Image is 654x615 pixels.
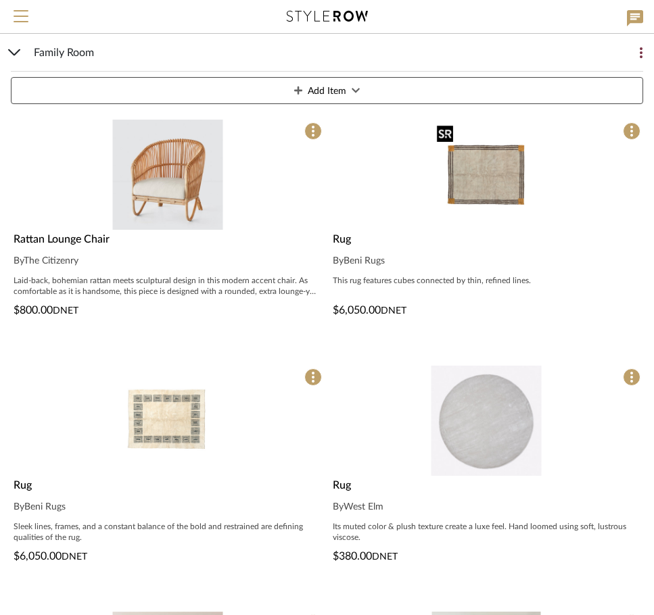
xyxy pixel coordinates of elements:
[333,480,351,491] span: Rug
[308,78,346,105] span: Add Item
[112,366,223,476] img: Rug
[330,366,644,476] div: 0
[14,305,53,316] span: $800.00
[344,256,385,266] span: Beni Rugs
[333,502,344,512] span: By
[34,45,94,61] span: Family Room
[372,552,398,562] span: DNET
[333,256,344,266] span: By
[431,366,542,476] img: Rug
[14,480,32,491] span: Rug
[53,306,78,316] span: DNET
[431,120,542,230] img: Rug
[14,521,322,543] div: Sleek lines, frames, and a constant balance of the bold and restrained are defining qualities of ...
[11,366,325,476] div: 0
[24,502,66,512] span: Beni Rugs
[381,306,406,316] span: DNET
[14,502,24,512] span: By
[11,77,643,104] button: Add Item
[333,234,351,245] span: Rug
[333,305,381,316] span: $6,050.00
[14,275,322,297] div: Laid-back, bohemian rattan meets sculptural design in this modern accent chair. As comfortable as...
[333,275,641,297] div: This rug features cubes connected by thin, refined lines.
[14,551,62,562] span: $6,050.00
[333,521,641,543] div: Its muted color & plush texture create a luxe feel. Hand loomed using soft, lustrous viscose.
[14,256,24,266] span: By
[62,552,87,562] span: DNET
[333,551,372,562] span: $380.00
[14,234,110,245] span: Rattan Lounge Chair
[11,120,325,230] div: 0
[330,120,644,230] div: 0
[24,256,78,266] span: The Citizenry
[112,120,223,230] img: Rattan Lounge Chair
[344,502,383,512] span: West Elm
